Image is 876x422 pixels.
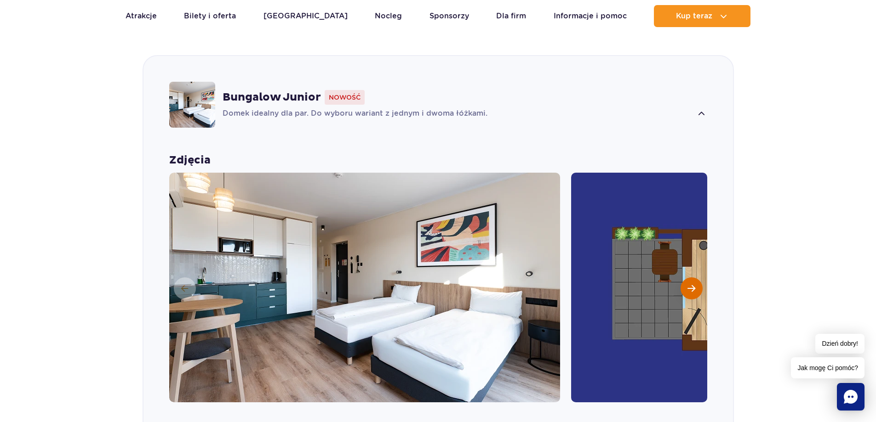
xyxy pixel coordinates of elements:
[554,5,627,27] a: Informacje i pomoc
[325,90,365,105] span: Nowość
[791,357,865,378] span: Jak mogę Ci pomóc?
[837,383,865,411] div: Chat
[375,5,402,27] a: Nocleg
[429,5,469,27] a: Sponsorzy
[223,108,693,119] p: Domek idealny dla par. Do wyboru wariant z jednym i dwoma łóżkami.
[184,5,236,27] a: Bilety i oferta
[263,5,348,27] a: [GEOGRAPHIC_DATA]
[223,90,321,104] strong: Bungalow Junior
[126,5,157,27] a: Atrakcje
[169,153,707,167] strong: Zdjęcia
[676,12,712,20] span: Kup teraz
[815,334,865,354] span: Dzień dobry!
[654,5,750,27] button: Kup teraz
[681,277,703,299] button: Następny slajd
[496,5,526,27] a: Dla firm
